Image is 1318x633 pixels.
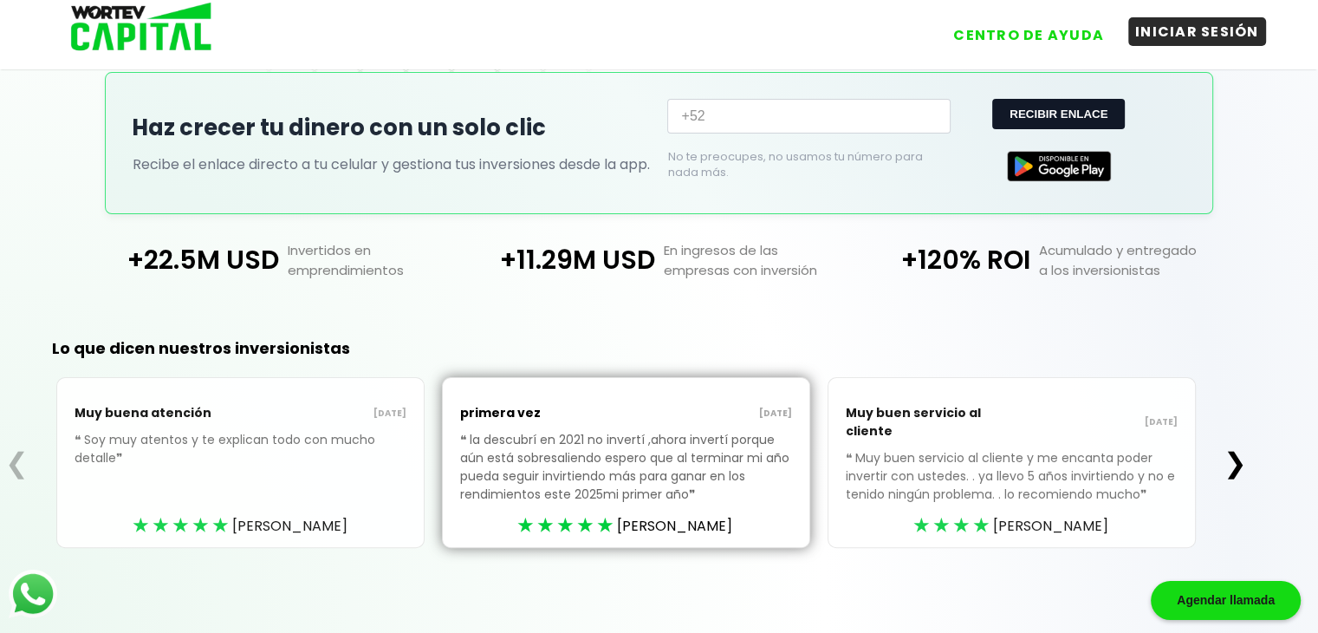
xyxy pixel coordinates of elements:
span: ❝ [75,431,84,448]
button: INICIAR SESIÓN [1128,17,1266,46]
p: Muy buena atención [75,395,240,431]
p: Acumulado y entregado a los inversionistas [1030,240,1223,280]
span: ❞ [1140,486,1150,503]
p: En ingresos de las empresas con inversión [655,240,847,280]
p: No te preocupes, no usamos tu número para nada más. [667,149,922,180]
h2: Haz crecer tu dinero con un solo clic [132,111,650,145]
p: [DATE] [1011,415,1177,429]
button: CENTRO DE AYUDA [946,21,1111,49]
span: [PERSON_NAME] [232,515,347,537]
p: Invertidos en emprendimientos [279,240,471,280]
span: [PERSON_NAME] [993,515,1108,537]
p: Soy muy atentos y te explican todo con mucho detalle [75,431,406,493]
a: CENTRO DE AYUDA [929,8,1111,49]
div: ★★★★★ [517,512,617,538]
p: la descubrí en 2021 no invertí ,ahora invertí porque aún está sobresaliendo espero que al termina... [460,431,792,530]
button: RECIBIR ENLACE [992,99,1125,129]
div: ★★★★★ [133,512,232,538]
button: ❯ [1218,446,1252,480]
div: ★★★★ [913,512,993,538]
span: ❞ [116,449,126,467]
p: +120% ROI [847,240,1030,280]
p: +22.5M USD [95,240,279,280]
div: Agendar llamada [1151,581,1301,620]
span: ❞ [689,486,698,503]
img: Google Play [1007,151,1111,181]
a: INICIAR SESIÓN [1111,8,1266,49]
span: ❝ [846,449,855,467]
p: Muy buen servicio al cliente y me encanta poder invertir con ustedes. . ya llevo 5 años invirtien... [846,449,1178,530]
p: Muy buen servicio al cliente [846,395,1011,449]
img: logos_whatsapp-icon.242b2217.svg [9,570,57,618]
p: +11.29M USD [471,240,655,280]
span: ❝ [460,431,470,448]
p: Recibe el enlace directo a tu celular y gestiona tus inversiones desde la app. [133,153,650,175]
p: primera vez [460,395,626,431]
span: [PERSON_NAME] [617,515,732,537]
p: [DATE] [241,407,406,421]
p: [DATE] [626,407,791,421]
